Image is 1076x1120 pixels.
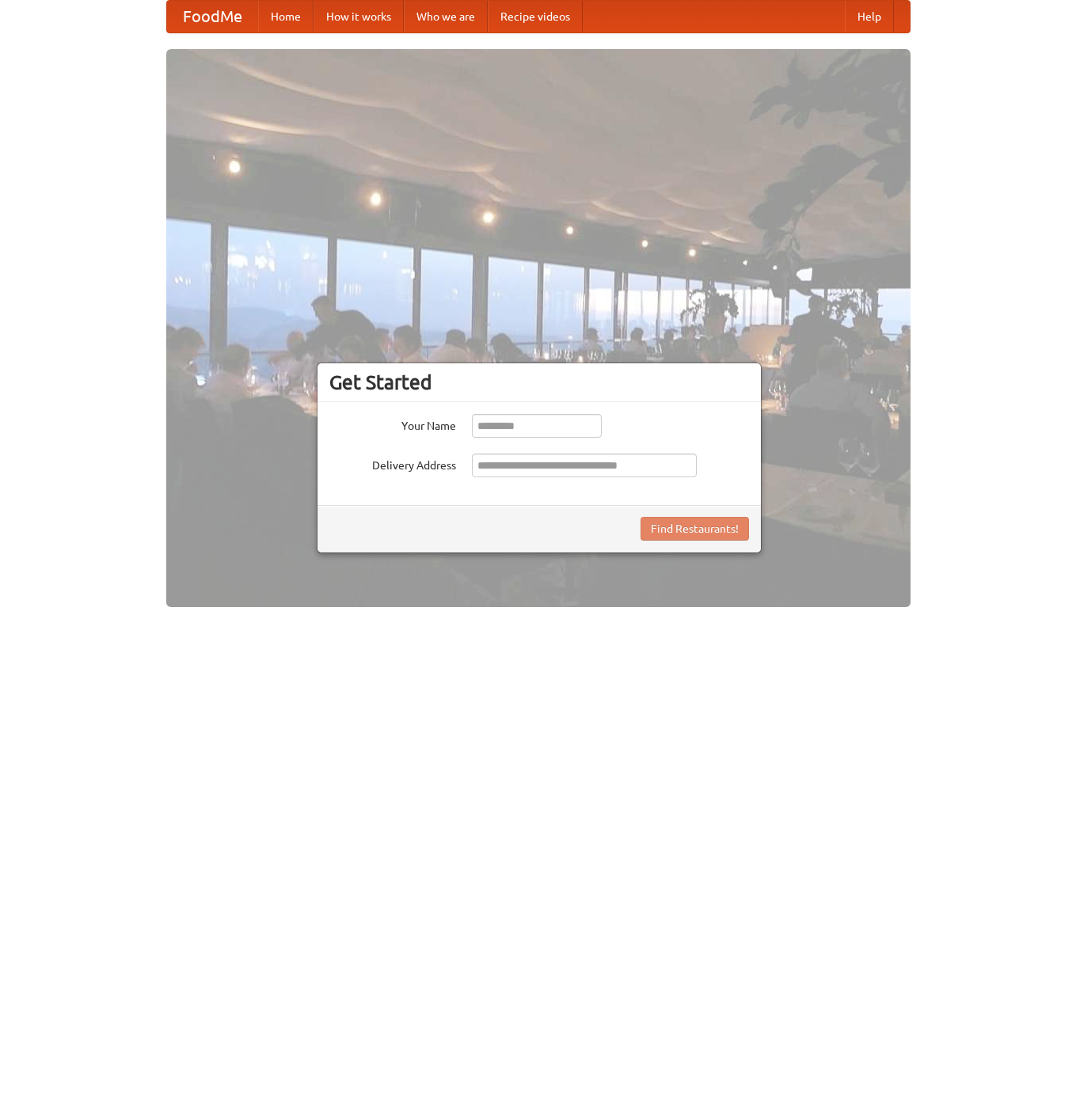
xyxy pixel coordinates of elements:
[167,1,258,32] a: FoodMe
[641,517,749,541] button: Find Restaurants!
[314,1,404,32] a: How it works
[329,414,456,434] label: Your Name
[488,1,583,32] a: Recipe videos
[258,1,314,32] a: Home
[845,1,894,32] a: Help
[404,1,488,32] a: Who we are
[329,370,749,394] h3: Get Started
[329,454,456,473] label: Delivery Address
